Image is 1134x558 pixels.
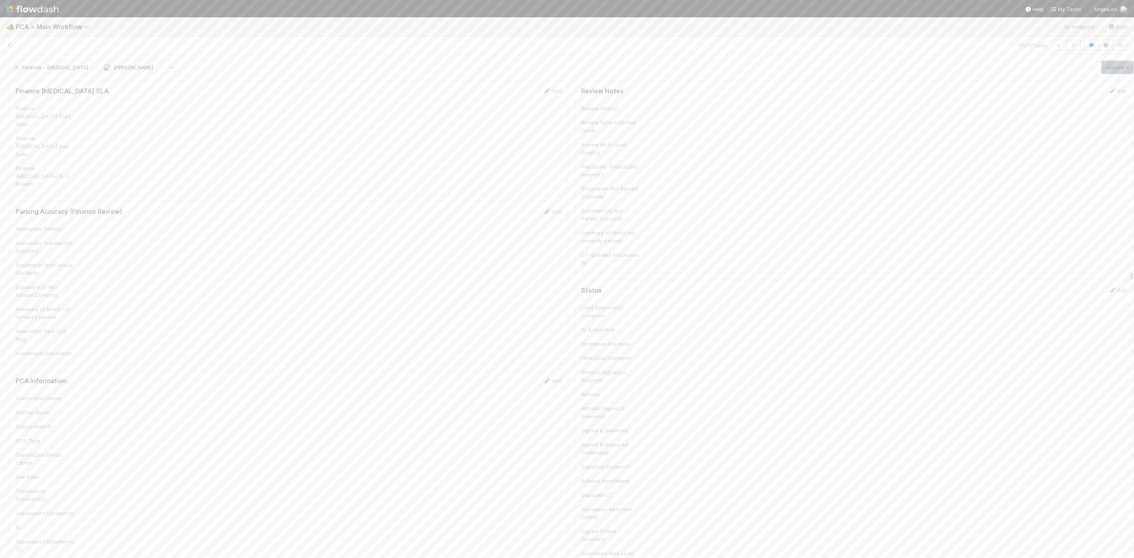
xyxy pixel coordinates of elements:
[6,23,14,30] span: 🏕️
[581,207,640,222] div: Document(s) Not Parsed Correctly
[16,104,75,128] div: Finance [MEDICAL_DATA] Start Date
[543,378,561,384] a: Edit
[1050,5,1081,13] a: My Tasks
[16,327,75,343] div: Backoffice Task Link Flag
[16,377,66,385] h5: PCA Information
[581,340,640,348] div: Escalation Resolved
[16,208,122,216] h5: Parsing Accuracy (Finance Review)
[16,283,75,299] div: Document(s) Not Parsed Correctly
[581,104,640,112] div: Review Note(s)
[9,61,93,74] button: Finance - [MEDICAL_DATA]
[103,63,111,71] img: avatar_d7f67417-030a-43ce-a3ce-a315a3ccfd08.png
[543,208,561,215] a: Edit
[581,441,640,456] div: Signed & Delivered Timestamp
[16,538,75,553] div: Subsequent Documents (2)
[13,64,88,70] span: Finance - [MEDICAL_DATA]
[1018,41,1048,49] span: 17 of 77 tasks
[1108,88,1127,94] a: Edit
[581,251,640,267] div: CT Updates Processed By
[581,304,640,319] div: Lead Approval(s) Complete
[581,404,640,420] div: Witness Signed & Delivered
[581,491,640,499] div: Duplicate CT
[581,119,640,134] div: Review Note Affected Funds
[581,87,624,95] h5: Review Notes
[16,164,75,188] div: Finance [MEDICAL_DATA] SLA Breach
[581,477,640,485] div: Related Fund Name
[581,354,640,362] div: Final Lead Outreach
[16,225,75,233] div: Inaccurate Term(s)
[581,463,640,471] div: Signature Decision?
[16,239,75,255] div: Inaccurate Transaction Summary
[16,451,75,467] div: Transaction Detail Labels
[16,473,75,481] div: Due Date
[581,287,602,295] h5: Status
[96,61,158,74] button: [PERSON_NAME]
[581,229,640,245] div: Summary of terms not correctly parsed
[16,509,75,517] div: Subsequent Documents
[16,23,93,31] span: PCA > Main Workflow
[581,390,640,398] div: Witness
[16,423,75,430] div: Corporation ID
[1101,61,1134,74] a: Actions
[581,163,640,178] div: Inaccurate Transaction Summary
[543,88,561,94] a: Edit
[1025,5,1044,13] div: Help
[581,326,640,334] div: ALA Approval
[16,87,109,95] h5: Finance [MEDICAL_DATA] SLA
[6,2,59,16] img: logo-inverted-e16ddd16eac7371096b0.svg
[1064,22,1095,32] a: Analytics
[1108,22,1128,32] a: Docs
[1120,6,1128,13] img: avatar_d7f67417-030a-43ce-a3ce-a315a3ccfd08.png
[1108,287,1127,293] a: Edit
[16,487,75,503] div: Transaction Document(s)
[581,185,640,200] div: Documents Not Parsed Correctly
[1094,6,1117,12] span: AngelList
[16,408,75,416] div: Startup Name
[16,349,75,357] div: Investment Documents
[16,437,75,445] div: PCA Type
[581,141,640,156] div: Review Note Lead Email(s)
[16,523,75,531] div: ID
[581,505,640,521] div: Signatures Returned Offline
[113,64,153,70] span: [PERSON_NAME]
[581,426,640,434] div: Signed & Delivered
[16,305,75,321] div: Summary of terms not correctly parsed
[1050,6,1081,12] span: My Tasks
[581,368,640,384] div: Witness Signature Required
[16,261,75,277] div: Documents Not Parsed Correctly
[16,134,75,158] div: Finance [MEDICAL_DATA] Due Date
[581,527,640,543] div: Signed Offline Document
[16,394,75,402] div: Corporation Name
